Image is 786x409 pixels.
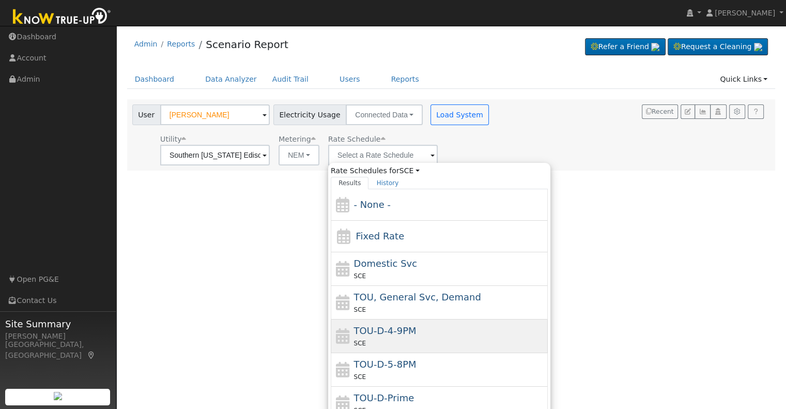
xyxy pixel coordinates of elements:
span: TOU-D-Prime [354,392,414,403]
a: Admin [134,40,158,48]
input: Select a User [160,104,270,125]
a: Users [332,70,368,89]
button: Connected Data [346,104,423,125]
div: Metering [279,134,319,145]
span: Time of Use, General Service, Demand Metered, Critical Peak Option: TOU-GS-2 CPP, Three Phase (2k... [354,292,481,302]
button: Multi-Series Graph [695,104,711,119]
input: Select a Utility [160,145,270,165]
a: Map [87,351,96,359]
button: NEM [279,145,319,165]
input: Select a Rate Schedule [328,145,438,165]
span: Alias: None [328,135,385,143]
span: TOU-D-4-9PM [354,325,417,336]
span: - None - [354,199,391,210]
a: SCE [399,166,420,175]
img: Know True-Up [8,6,116,29]
span: SCE [354,373,366,381]
img: retrieve [54,392,62,400]
button: Load System [430,104,489,125]
button: Recent [642,104,678,119]
img: retrieve [754,43,762,51]
div: [PERSON_NAME] [5,331,111,342]
a: Reports [383,70,427,89]
a: Reports [167,40,195,48]
a: Refer a Friend [585,38,666,56]
button: Edit User [681,104,695,119]
a: Request a Cleaning [668,38,768,56]
a: Help Link [748,104,764,119]
span: TOU-D-5-8PM [354,359,417,370]
a: History [368,177,406,189]
span: Fixed Rate [356,231,404,241]
span: [PERSON_NAME] [715,9,775,17]
a: Audit Trail [265,70,316,89]
a: Quick Links [712,70,775,89]
a: Scenario Report [206,38,288,51]
span: User [132,104,161,125]
a: Dashboard [127,70,182,89]
span: SCE [354,340,366,347]
button: Login As [710,104,726,119]
span: Domestic Service [354,258,418,269]
span: Electricity Usage [273,104,346,125]
div: Utility [160,134,270,145]
span: SCE [354,272,366,280]
span: Site Summary [5,317,111,331]
a: Results [331,177,369,189]
a: Data Analyzer [197,70,265,89]
button: Settings [729,104,745,119]
img: retrieve [651,43,659,51]
div: [GEOGRAPHIC_DATA], [GEOGRAPHIC_DATA] [5,339,111,361]
span: Rate Schedules for [331,165,420,176]
span: SCE [354,306,366,313]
